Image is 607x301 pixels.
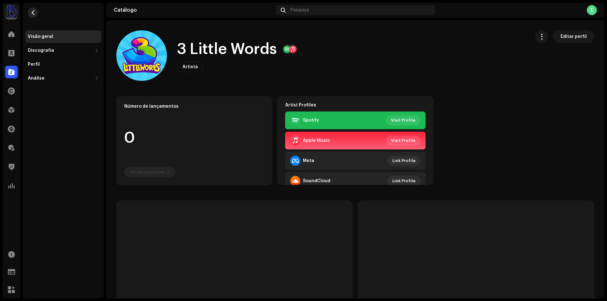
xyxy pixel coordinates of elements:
[285,103,316,108] strong: Artist Profiles
[392,154,415,167] span: Link Profile
[386,135,420,146] button: Visit Profile
[25,58,101,71] re-m-nav-item: Perfil
[177,39,277,59] h1: 3 Little Words
[391,114,415,127] span: Visit Profile
[386,115,420,125] button: Visit Profile
[114,8,273,13] div: Catálogo
[116,30,167,81] img: 98dbbd75-8bf7-4aa9-a265-5d49724ae647
[392,175,415,187] span: Link Profile
[303,158,314,163] div: Meta
[303,138,330,143] div: Apple Music
[25,72,101,85] re-m-nav-dropdown: Análise
[291,8,309,13] span: Pesquisa
[28,48,54,53] div: Discografia
[25,30,101,43] re-m-nav-item: Visão geral
[561,30,587,43] span: Editar perfil
[303,118,319,123] div: Spotify
[182,65,198,69] span: Artista
[553,30,594,43] button: Editar perfil
[391,134,415,147] span: Visit Profile
[28,76,45,81] div: Análise
[116,96,272,185] re-o-card-data: Número de lançamentos
[303,178,330,184] div: SoundCloud
[387,156,420,166] button: Link Profile
[587,5,597,15] div: E
[28,34,53,39] div: Visão geral
[5,5,18,18] img: e5bc8556-b407-468f-b79f-f97bf8540664
[28,62,40,67] div: Perfil
[387,176,420,186] button: Link Profile
[25,44,101,57] re-m-nav-dropdown: Discografia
